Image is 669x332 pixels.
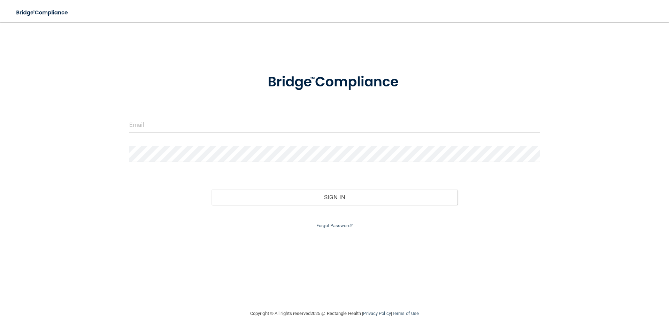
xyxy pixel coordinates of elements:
[392,311,419,316] a: Terms of Use
[363,311,391,316] a: Privacy Policy
[129,117,540,133] input: Email
[316,223,353,228] a: Forgot Password?
[253,64,416,100] img: bridge_compliance_login_screen.278c3ca4.svg
[212,190,458,205] button: Sign In
[10,6,75,20] img: bridge_compliance_login_screen.278c3ca4.svg
[207,302,462,325] div: Copyright © All rights reserved 2025 @ Rectangle Health | |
